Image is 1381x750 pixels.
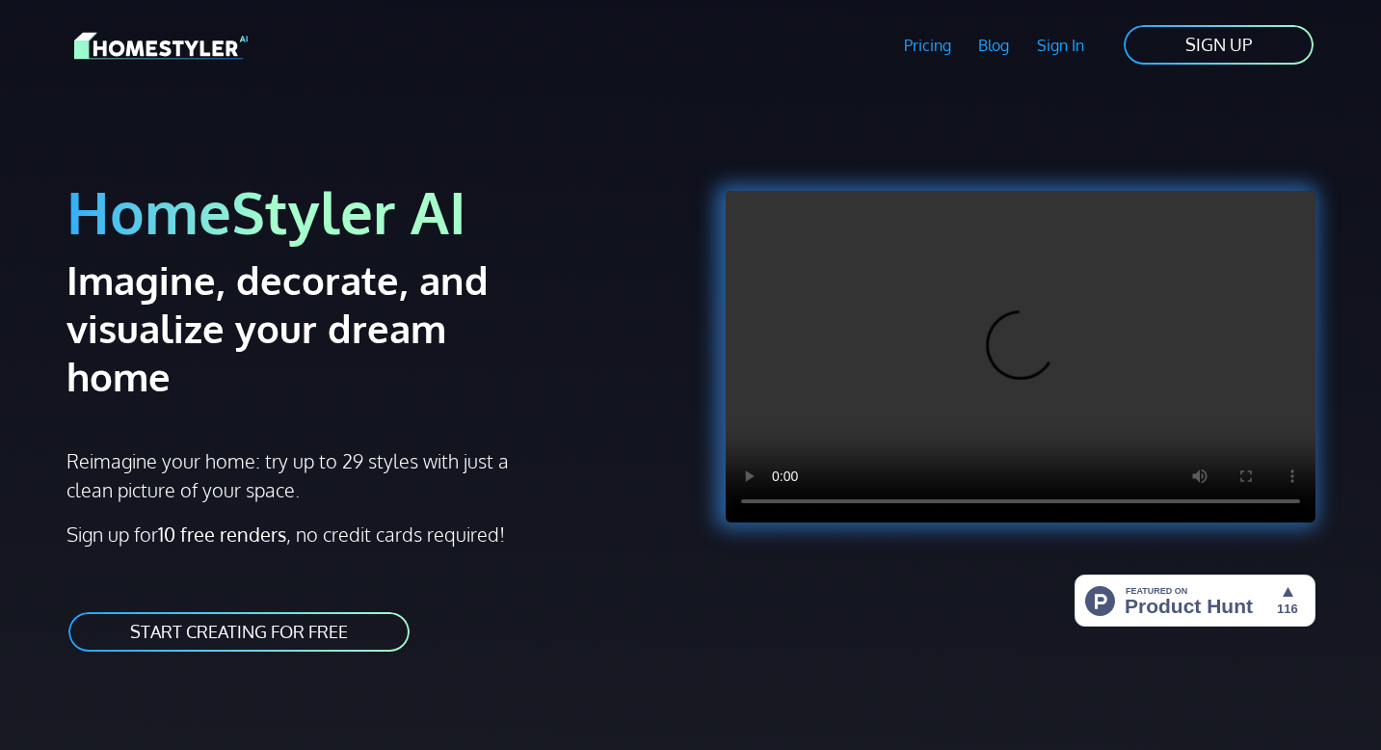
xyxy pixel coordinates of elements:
a: Blog [965,23,1023,67]
a: SIGN UP [1122,23,1315,67]
h1: HomeStyler AI [66,175,679,248]
h2: Imagine, decorate, and visualize your dream home [66,255,557,400]
strong: 10 free renders [158,522,286,547]
a: START CREATING FOR FREE [66,610,412,654]
p: Sign up for , no credit cards required! [66,520,679,549]
img: HomeStyler AI logo [74,29,248,63]
a: Pricing [890,23,965,67]
a: Sign In [1023,23,1099,67]
img: HomeStyler AI - Interior Design Made Easy: One Click to Your Dream Home | Product Hunt [1075,575,1315,627]
p: Reimagine your home: try up to 29 styles with just a clean picture of your space. [66,446,526,504]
